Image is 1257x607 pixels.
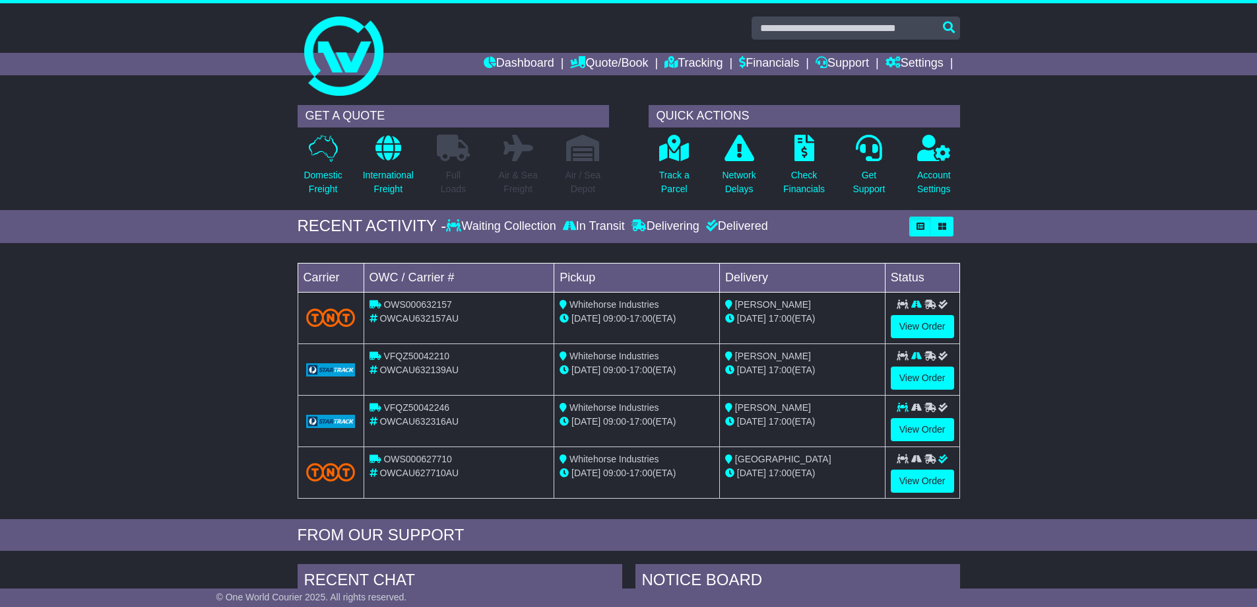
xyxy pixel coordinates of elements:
[853,168,885,196] p: Get Support
[737,468,766,478] span: [DATE]
[852,134,886,203] a: GetSupport
[719,263,885,292] td: Delivery
[565,168,601,196] p: Air / Sea Depot
[635,564,960,600] div: NOTICE BOARD
[303,134,342,203] a: DomesticFreight
[629,416,653,427] span: 17:00
[298,217,447,236] div: RECENT ACTIVITY -
[664,53,723,75] a: Tracking
[379,313,459,324] span: OWCAU632157AU
[437,168,470,196] p: Full Loads
[569,454,659,464] span: Whitehorse Industries
[722,168,756,196] p: Network Delays
[603,313,626,324] span: 09:00
[891,367,954,390] a: View Order
[363,168,414,196] p: International Freight
[306,363,356,376] img: GetCarrierServiceLogo
[569,351,659,361] span: Whitehorse Industries
[783,134,825,203] a: CheckFinancials
[554,263,720,292] td: Pickup
[917,168,951,196] p: Account Settings
[560,219,628,234] div: In Transit
[571,365,600,375] span: [DATE]
[499,168,538,196] p: Air & Sea Freight
[306,308,356,326] img: TNT_Domestic.png
[917,134,951,203] a: AccountSettings
[571,313,600,324] span: [DATE]
[737,365,766,375] span: [DATE]
[569,402,659,413] span: Whitehorse Industries
[629,468,653,478] span: 17:00
[560,415,714,429] div: - (ETA)
[603,365,626,375] span: 09:00
[364,263,554,292] td: OWC / Carrier #
[298,526,960,545] div: FROM OUR SUPPORT
[383,402,449,413] span: VFQZ50042246
[725,363,880,377] div: (ETA)
[735,351,811,361] span: [PERSON_NAME]
[216,592,407,602] span: © One World Courier 2025. All rights reserved.
[306,463,356,481] img: TNT_Domestic.png
[560,312,714,326] div: - (ETA)
[735,402,811,413] span: [PERSON_NAME]
[379,468,459,478] span: OWCAU627710AU
[659,168,690,196] p: Track a Parcel
[703,219,768,234] div: Delivered
[383,299,452,310] span: OWS000632157
[603,468,626,478] span: 09:00
[659,134,690,203] a: Track aParcel
[298,105,609,127] div: GET A QUOTE
[571,416,600,427] span: [DATE]
[484,53,554,75] a: Dashboard
[769,416,792,427] span: 17:00
[735,454,831,464] span: [GEOGRAPHIC_DATA]
[629,313,653,324] span: 17:00
[783,168,825,196] p: Check Financials
[298,263,364,292] td: Carrier
[769,468,792,478] span: 17:00
[446,219,559,234] div: Waiting Collection
[560,466,714,480] div: - (ETA)
[721,134,756,203] a: NetworkDelays
[886,53,944,75] a: Settings
[891,418,954,441] a: View Order
[725,415,880,429] div: (ETA)
[304,168,342,196] p: Domestic Freight
[737,416,766,427] span: [DATE]
[885,263,959,292] td: Status
[570,53,648,75] a: Quote/Book
[571,468,600,478] span: [DATE]
[603,416,626,427] span: 09:00
[383,351,449,361] span: VFQZ50042210
[816,53,869,75] a: Support
[306,415,356,428] img: GetCarrierServiceLogo
[560,363,714,377] div: - (ETA)
[628,219,703,234] div: Delivering
[383,454,452,464] span: OWS000627710
[725,466,880,480] div: (ETA)
[769,313,792,324] span: 17:00
[379,365,459,375] span: OWCAU632139AU
[298,564,622,600] div: RECENT CHAT
[735,299,811,310] span: [PERSON_NAME]
[379,416,459,427] span: OWCAU632316AU
[739,53,799,75] a: Financials
[737,313,766,324] span: [DATE]
[362,134,414,203] a: InternationalFreight
[891,315,954,338] a: View Order
[629,365,653,375] span: 17:00
[725,312,880,326] div: (ETA)
[649,105,960,127] div: QUICK ACTIONS
[891,470,954,493] a: View Order
[569,299,659,310] span: Whitehorse Industries
[769,365,792,375] span: 17:00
